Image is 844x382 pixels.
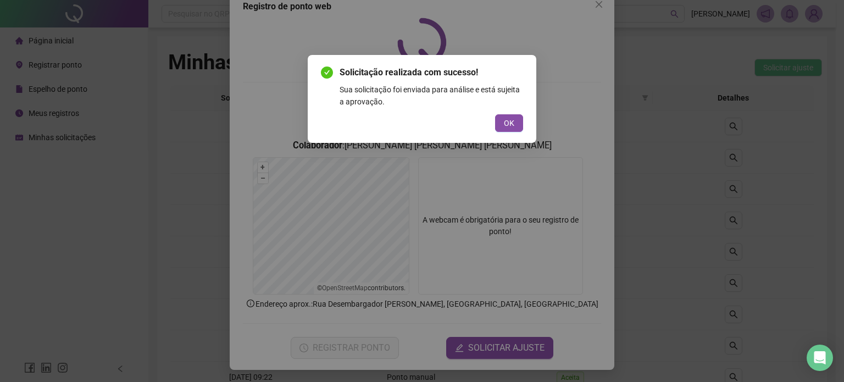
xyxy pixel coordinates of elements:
div: Sua solicitação foi enviada para análise e está sujeita a aprovação. [340,84,523,108]
span: OK [504,117,514,129]
span: Solicitação realizada com sucesso! [340,66,523,79]
button: OK [495,114,523,132]
span: check-circle [321,67,333,79]
div: Open Intercom Messenger [807,345,833,371]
